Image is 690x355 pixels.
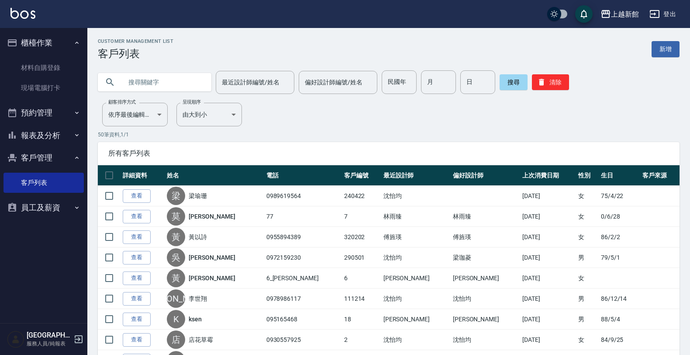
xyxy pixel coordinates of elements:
th: 上次消費日期 [520,165,576,186]
th: 性別 [576,165,599,186]
td: 傅旌瑛 [381,227,451,247]
td: [DATE] [520,247,576,268]
button: 上越新館 [597,5,642,23]
td: 沈怡均 [451,330,520,350]
td: 240422 [342,186,381,206]
td: [DATE] [520,186,576,206]
a: 客戶列表 [3,173,84,193]
span: 所有客戶列表 [108,149,669,158]
button: 櫃檯作業 [3,31,84,54]
td: 沈怡均 [381,289,451,309]
td: 79/5/1 [599,247,640,268]
td: 梁珈菱 [451,247,520,268]
button: 搜尋 [500,74,528,90]
td: 290501 [342,247,381,268]
h2: Customer Management List [98,38,173,44]
a: 黃以詩 [189,233,207,241]
button: 清除 [532,74,569,90]
div: 黃 [167,269,185,287]
a: [PERSON_NAME] [189,212,235,221]
td: 88/5/4 [599,309,640,330]
a: 李世翔 [189,294,207,303]
td: [PERSON_NAME] [381,268,451,289]
button: 登出 [646,6,680,22]
td: 86/2/2 [599,227,640,247]
td: 0/6/28 [599,206,640,227]
a: 查看 [123,189,151,203]
a: 查看 [123,271,151,285]
th: 客戶編號 [342,165,381,186]
th: 姓名 [165,165,264,186]
td: 86/12/14 [599,289,640,309]
a: 新增 [652,41,680,57]
button: 員工及薪資 [3,196,84,219]
td: 18 [342,309,381,330]
td: 7 [342,206,381,227]
td: [PERSON_NAME] [381,309,451,330]
a: 梁瑜珊 [189,191,207,200]
div: 由大到小 [176,103,242,126]
button: save [575,5,593,23]
a: 查看 [123,313,151,326]
a: 查看 [123,210,151,223]
td: 0989619564 [264,186,342,206]
td: [DATE] [520,289,576,309]
button: 預約管理 [3,101,84,124]
a: [PERSON_NAME] [189,253,235,262]
td: 0978986117 [264,289,342,309]
div: 吳 [167,248,185,267]
td: 女 [576,186,599,206]
img: Logo [10,8,35,19]
td: 77 [264,206,342,227]
a: 現場電腦打卡 [3,78,84,98]
td: 0972159230 [264,247,342,268]
a: 材料自購登錄 [3,58,84,78]
a: 查看 [123,230,151,244]
td: 84/9/25 [599,330,640,350]
a: [PERSON_NAME] [189,274,235,282]
th: 詳細資料 [121,165,165,186]
td: 男 [576,289,599,309]
td: [DATE] [520,330,576,350]
td: 男 [576,247,599,268]
a: 店花草霉 [189,335,213,344]
td: 111214 [342,289,381,309]
div: 莫 [167,207,185,226]
td: 320202 [342,227,381,247]
div: 店 [167,331,185,349]
td: 2 [342,330,381,350]
h3: 客戶列表 [98,48,173,60]
td: 沈怡均 [381,186,451,206]
th: 客戶來源 [640,165,680,186]
td: [DATE] [520,206,576,227]
td: 095165468 [264,309,342,330]
a: 查看 [123,292,151,306]
div: 上越新館 [611,9,639,20]
td: [DATE] [520,309,576,330]
td: 傅旌瑛 [451,227,520,247]
td: 沈怡均 [451,289,520,309]
a: ksen [189,315,202,324]
td: 6_[PERSON_NAME] [264,268,342,289]
div: K [167,310,185,328]
th: 偏好設計師 [451,165,520,186]
div: 黃 [167,228,185,246]
td: [DATE] [520,268,576,289]
a: 查看 [123,251,151,265]
td: 女 [576,268,599,289]
button: 客戶管理 [3,146,84,169]
td: [PERSON_NAME] [451,268,520,289]
td: 男 [576,309,599,330]
td: 0930557925 [264,330,342,350]
td: 6 [342,268,381,289]
td: 沈怡均 [381,330,451,350]
td: 女 [576,330,599,350]
td: [DATE] [520,227,576,247]
td: [PERSON_NAME] [451,309,520,330]
button: 報表及分析 [3,124,84,147]
td: 0955894389 [264,227,342,247]
th: 電話 [264,165,342,186]
p: 50 筆資料, 1 / 1 [98,131,680,139]
a: 查看 [123,333,151,347]
label: 顧客排序方式 [108,99,136,105]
